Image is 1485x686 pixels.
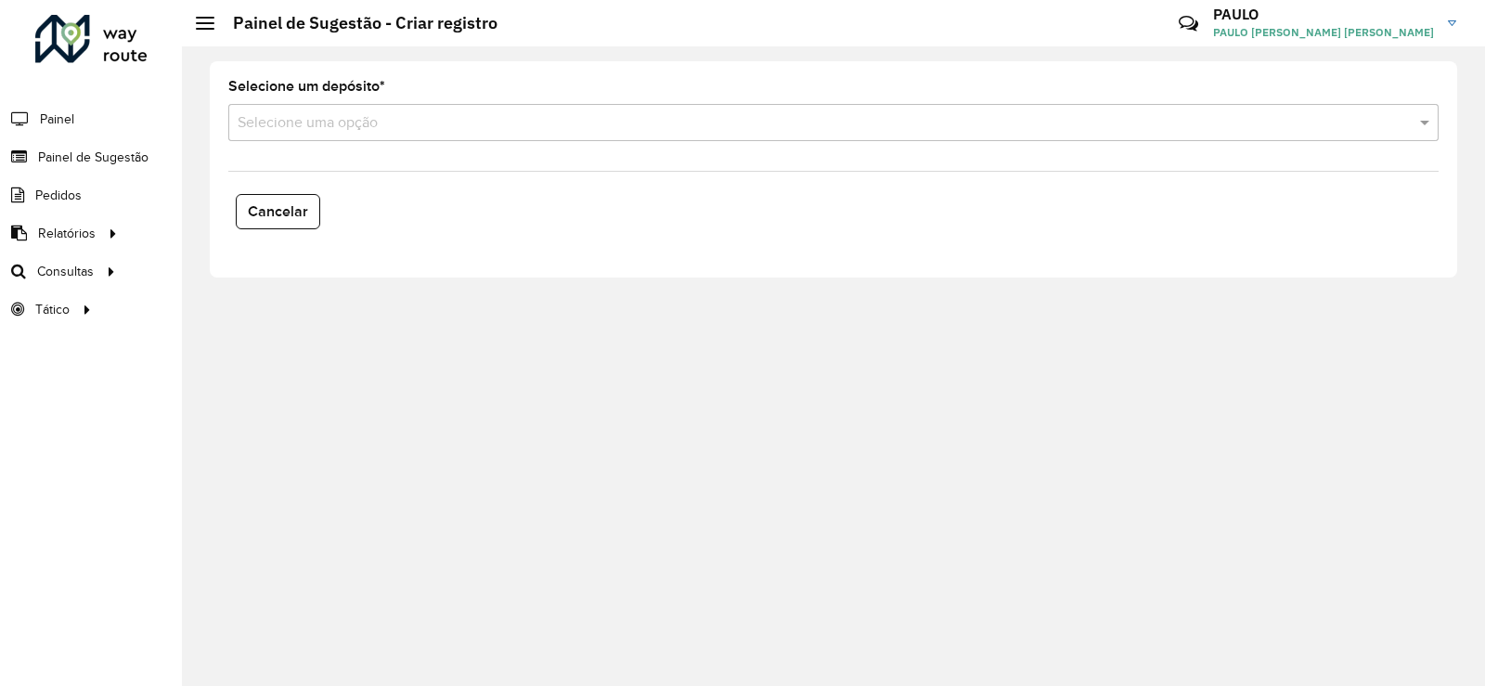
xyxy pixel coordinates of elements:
[35,186,82,205] span: Pedidos
[35,300,70,319] span: Tático
[228,75,385,97] label: Selecione um depósito
[1213,24,1434,41] span: PAULO [PERSON_NAME] [PERSON_NAME]
[40,110,74,129] span: Painel
[38,148,148,167] span: Painel de Sugestão
[1213,6,1434,23] h3: PAULO
[236,194,320,229] button: Cancelar
[248,203,308,219] span: Cancelar
[1169,4,1208,44] a: Contato Rápido
[214,13,497,33] h2: Painel de Sugestão - Criar registro
[37,262,94,281] span: Consultas
[38,224,96,243] span: Relatórios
